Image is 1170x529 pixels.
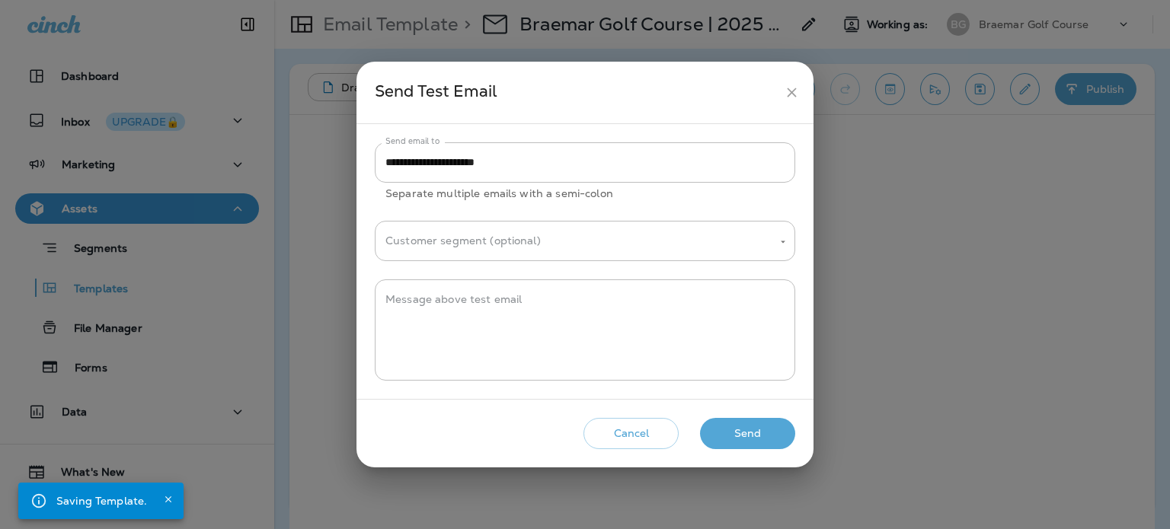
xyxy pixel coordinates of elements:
[700,418,795,449] button: Send
[778,78,806,107] button: close
[385,135,440,147] label: Send email to
[56,487,147,515] div: Saving Template.
[159,490,177,508] button: Close
[375,78,778,107] div: Send Test Email
[583,418,679,449] button: Cancel
[385,185,785,202] p: Separate multiple emails with a semi-colon
[776,235,790,249] button: Open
